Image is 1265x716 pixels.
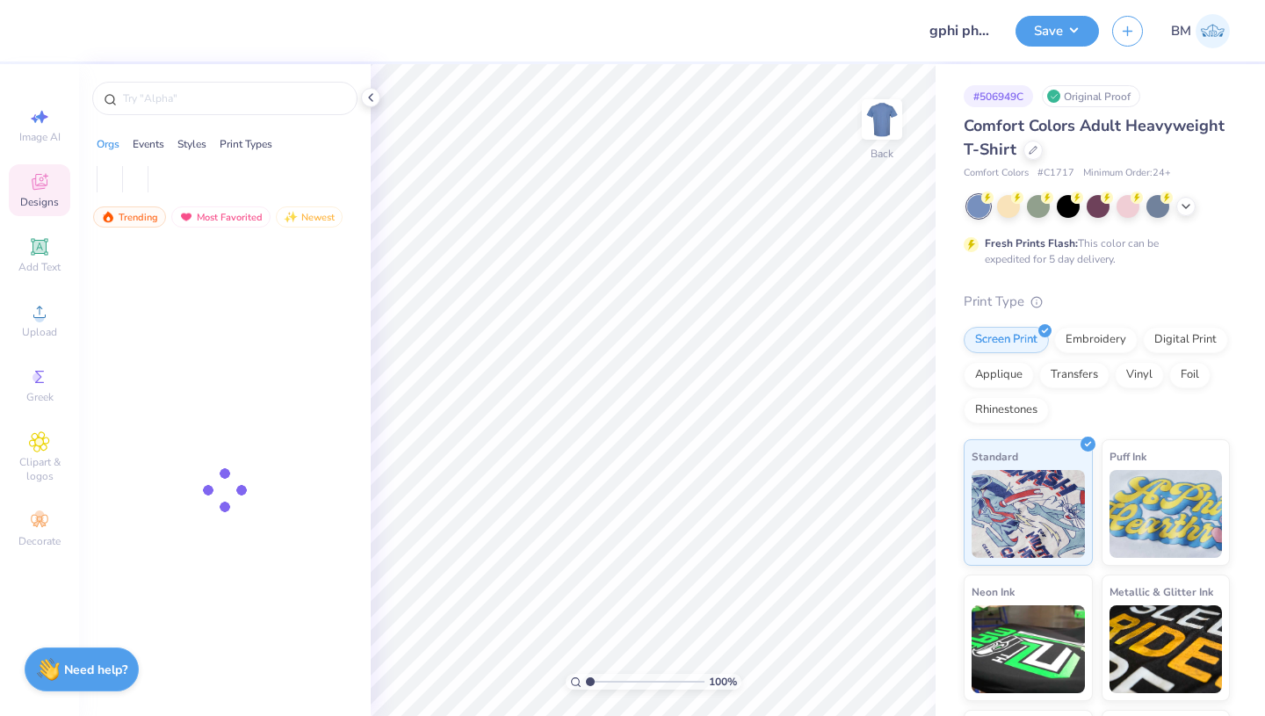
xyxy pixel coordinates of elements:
[220,136,272,152] div: Print Types
[1037,166,1074,181] span: # C1717
[916,13,1002,48] input: Untitled Design
[101,211,115,223] img: trending.gif
[1143,327,1228,353] div: Digital Print
[972,447,1018,466] span: Standard
[972,582,1015,601] span: Neon Ink
[18,534,61,548] span: Decorate
[284,211,298,223] img: Newest.gif
[171,206,271,228] div: Most Favorited
[1042,85,1140,107] div: Original Proof
[964,327,1049,353] div: Screen Print
[93,206,166,228] div: Trending
[20,195,59,209] span: Designs
[1054,327,1138,353] div: Embroidery
[1115,362,1164,388] div: Vinyl
[964,292,1230,312] div: Print Type
[276,206,343,228] div: Newest
[1196,14,1230,48] img: Brin Mccauley
[133,136,164,152] div: Events
[964,115,1225,160] span: Comfort Colors Adult Heavyweight T-Shirt
[26,390,54,404] span: Greek
[1171,14,1230,48] a: BM
[1110,470,1223,558] img: Puff Ink
[1171,21,1191,41] span: BM
[964,397,1049,423] div: Rhinestones
[964,362,1034,388] div: Applique
[1110,605,1223,693] img: Metallic & Glitter Ink
[864,102,900,137] img: Back
[985,235,1201,267] div: This color can be expedited for 5 day delivery.
[1110,447,1146,466] span: Puff Ink
[1039,362,1110,388] div: Transfers
[985,236,1078,250] strong: Fresh Prints Flash:
[9,455,70,483] span: Clipart & logos
[972,470,1085,558] img: Standard
[964,85,1033,107] div: # 506949C
[709,674,737,690] span: 100 %
[18,260,61,274] span: Add Text
[1110,582,1213,601] span: Metallic & Glitter Ink
[1016,16,1099,47] button: Save
[871,146,893,162] div: Back
[19,130,61,144] span: Image AI
[121,90,346,107] input: Try "Alpha"
[22,325,57,339] span: Upload
[972,605,1085,693] img: Neon Ink
[64,662,127,678] strong: Need help?
[1169,362,1211,388] div: Foil
[179,211,193,223] img: most_fav.gif
[1083,166,1171,181] span: Minimum Order: 24 +
[177,136,206,152] div: Styles
[97,136,119,152] div: Orgs
[964,166,1029,181] span: Comfort Colors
